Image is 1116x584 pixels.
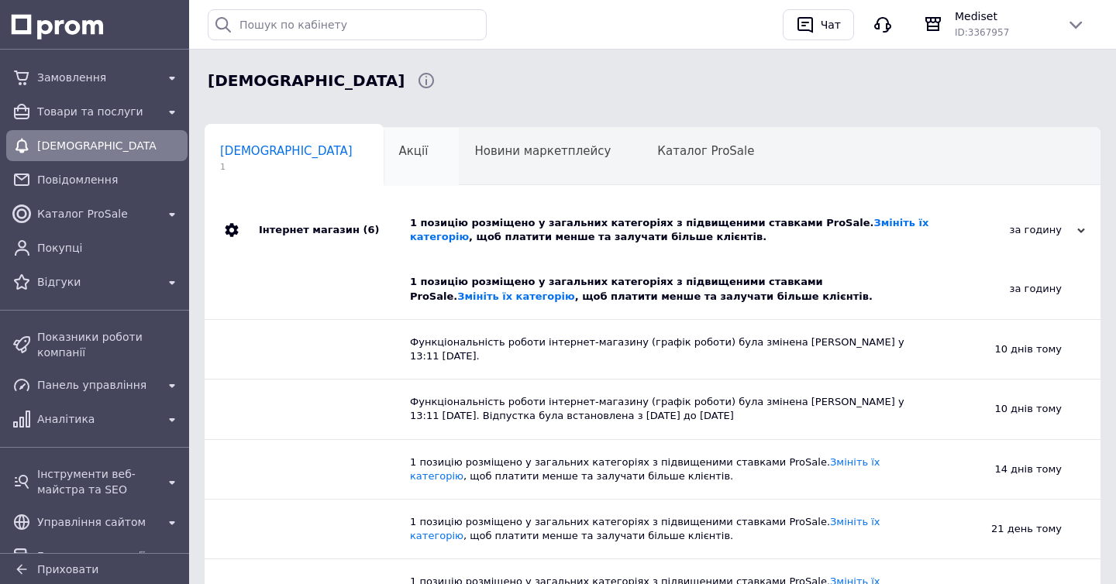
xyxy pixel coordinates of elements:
div: 14 днів тому [907,440,1100,499]
span: Товари та послуги [37,104,157,119]
span: Показники роботи компанії [37,329,181,360]
span: Аналітика [37,411,157,427]
span: [DEMOGRAPHIC_DATA] [37,138,157,153]
span: Замовлення [37,70,157,85]
span: Відгуки [37,274,157,290]
a: Змініть їх категорію [410,516,880,541]
span: Mediset [955,9,1054,24]
div: 1 позицію розміщено у загальних категоріях з підвищеними ставками ProSale. , щоб платити менше та... [410,455,907,483]
span: 1 [220,161,353,173]
div: Чат [818,13,844,36]
div: за годину [907,259,1100,318]
div: Функціональність роботи інтернет-магазину (графік роботи) була змінена [PERSON_NAME] у 13:11 [DAT... [410,395,907,423]
span: Панель управління [37,377,157,393]
span: Покупці [37,240,181,256]
span: Сповіщення [208,70,405,92]
span: Повідомлення [37,172,181,187]
div: 1 позицію розміщено у загальних категоріях з підвищеними ставками ProSale. , щоб платити менше та... [410,515,907,543]
button: Чат [783,9,854,40]
span: Управління сайтом [37,514,157,530]
span: (6) [363,224,379,235]
div: 21 день тому [907,500,1100,558]
span: Інструменти веб-майстра та SEO [37,466,157,497]
div: 10 днів тому [907,380,1100,438]
div: за годину [930,223,1085,237]
div: 1 позицію розміщено у загальних категоріях з підвищеними ставками ProSale. , щоб платити менше та... [410,216,930,244]
span: Новини маркетплейсу [474,144,611,158]
div: Функціональність роботи інтернет-магазину (графік роботи) була змінена [PERSON_NAME] у 13:11 [DATE]. [410,335,907,363]
div: 10 днів тому [907,320,1100,379]
div: Інтернет магазин [259,201,410,259]
input: Пошук по кабінету [208,9,487,40]
div: 1 позицію розміщено у загальних категоріях з підвищеними ставками ProSale. , щоб платити менше та... [410,275,907,303]
span: ID: 3367957 [955,27,1009,38]
span: Акції [399,144,429,158]
span: Каталог ProSale [37,206,157,222]
span: Каталог ProSale [657,144,754,158]
a: Змініть їх категорію [410,456,880,482]
span: [DEMOGRAPHIC_DATA] [220,144,353,158]
span: Приховати [37,563,98,575]
span: Гаманець компанії [37,548,157,564]
a: Змініть їх категорію [457,290,574,302]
